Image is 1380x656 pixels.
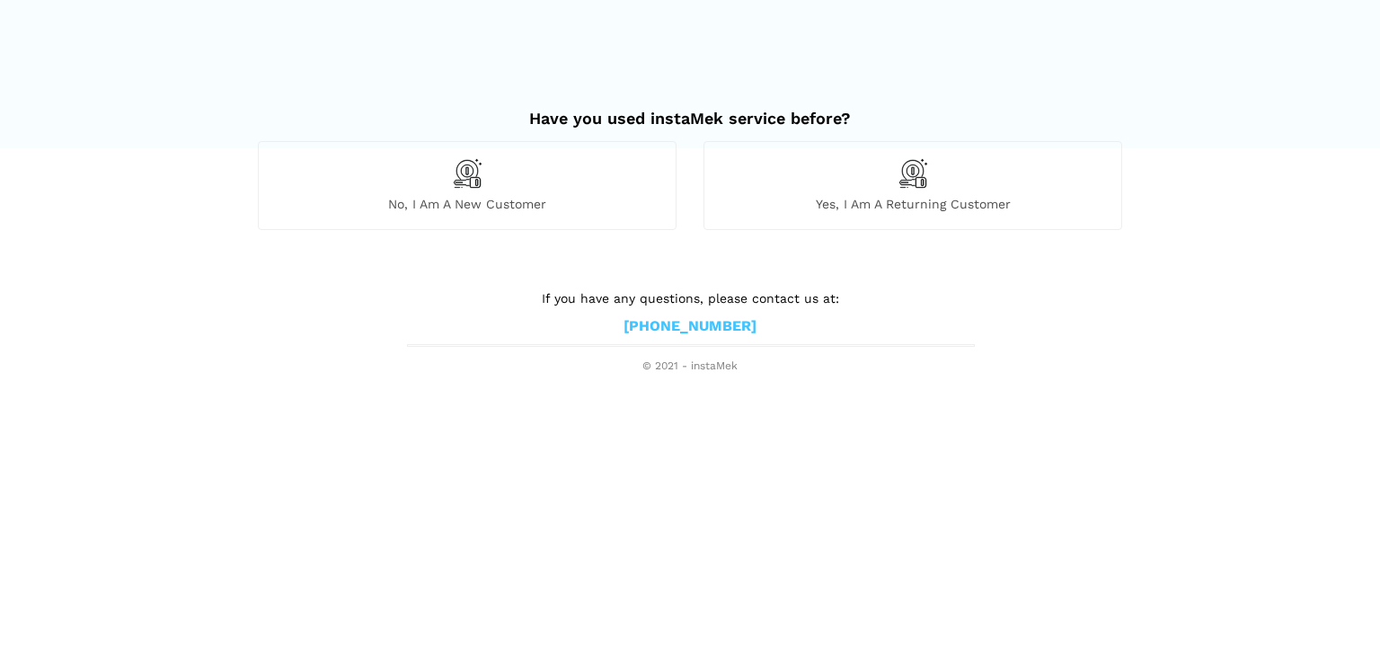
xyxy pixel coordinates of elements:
h2: Have you used instaMek service before? [258,91,1122,129]
span: © 2021 - instaMek [407,359,973,374]
p: If you have any questions, please contact us at: [407,288,973,308]
span: No, I am a new customer [259,196,676,212]
span: Yes, I am a returning customer [704,196,1121,212]
a: [PHONE_NUMBER] [624,317,756,336]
